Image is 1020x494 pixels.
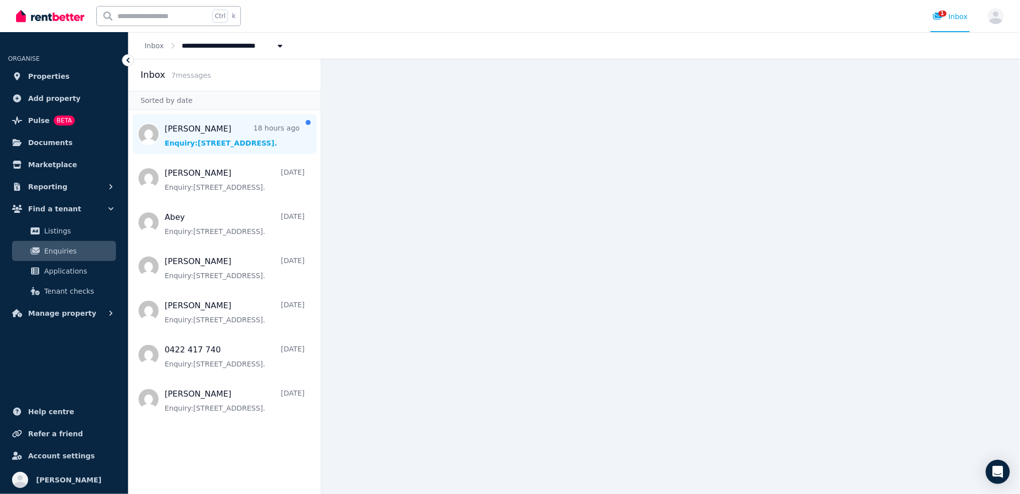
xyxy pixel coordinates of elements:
[28,114,50,127] span: Pulse
[28,92,81,104] span: Add property
[28,181,67,193] span: Reporting
[12,281,116,301] a: Tenant checks
[8,303,120,323] button: Manage property
[28,203,81,215] span: Find a tenant
[165,256,305,281] a: [PERSON_NAME][DATE]Enquiry:[STREET_ADDRESS].
[28,70,70,82] span: Properties
[129,110,321,494] nav: Message list
[16,9,84,24] img: RentBetter
[28,406,74,418] span: Help centre
[171,71,211,79] span: 7 message s
[44,245,112,257] span: Enquiries
[28,137,73,149] span: Documents
[165,300,305,325] a: [PERSON_NAME][DATE]Enquiry:[STREET_ADDRESS].
[8,424,120,444] a: Refer a friend
[939,11,947,17] span: 1
[165,388,305,413] a: [PERSON_NAME][DATE]Enquiry:[STREET_ADDRESS].
[145,42,164,50] a: Inbox
[8,446,120,466] a: Account settings
[165,167,305,192] a: [PERSON_NAME][DATE]Enquiry:[STREET_ADDRESS].
[8,177,120,197] button: Reporting
[12,221,116,241] a: Listings
[8,402,120,422] a: Help centre
[165,123,300,148] a: [PERSON_NAME]18 hours agoEnquiry:[STREET_ADDRESS].
[165,211,305,236] a: Abey[DATE]Enquiry:[STREET_ADDRESS].
[8,66,120,86] a: Properties
[44,265,112,277] span: Applications
[933,12,968,22] div: Inbox
[54,115,75,126] span: BETA
[129,32,301,59] nav: Breadcrumb
[28,307,96,319] span: Manage property
[8,155,120,175] a: Marketplace
[129,91,321,110] div: Sorted by date
[8,88,120,108] a: Add property
[141,68,165,82] h2: Inbox
[36,474,101,486] span: [PERSON_NAME]
[28,159,77,171] span: Marketplace
[986,460,1010,484] div: Open Intercom Messenger
[8,110,120,131] a: PulseBETA
[165,344,305,369] a: 0422 417 740[DATE]Enquiry:[STREET_ADDRESS].
[232,12,235,20] span: k
[12,241,116,261] a: Enquiries
[28,428,83,440] span: Refer a friend
[44,285,112,297] span: Tenant checks
[8,199,120,219] button: Find a tenant
[12,261,116,281] a: Applications
[8,133,120,153] a: Documents
[28,450,95,462] span: Account settings
[44,225,112,237] span: Listings
[8,55,40,62] span: ORGANISE
[212,10,228,23] span: Ctrl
